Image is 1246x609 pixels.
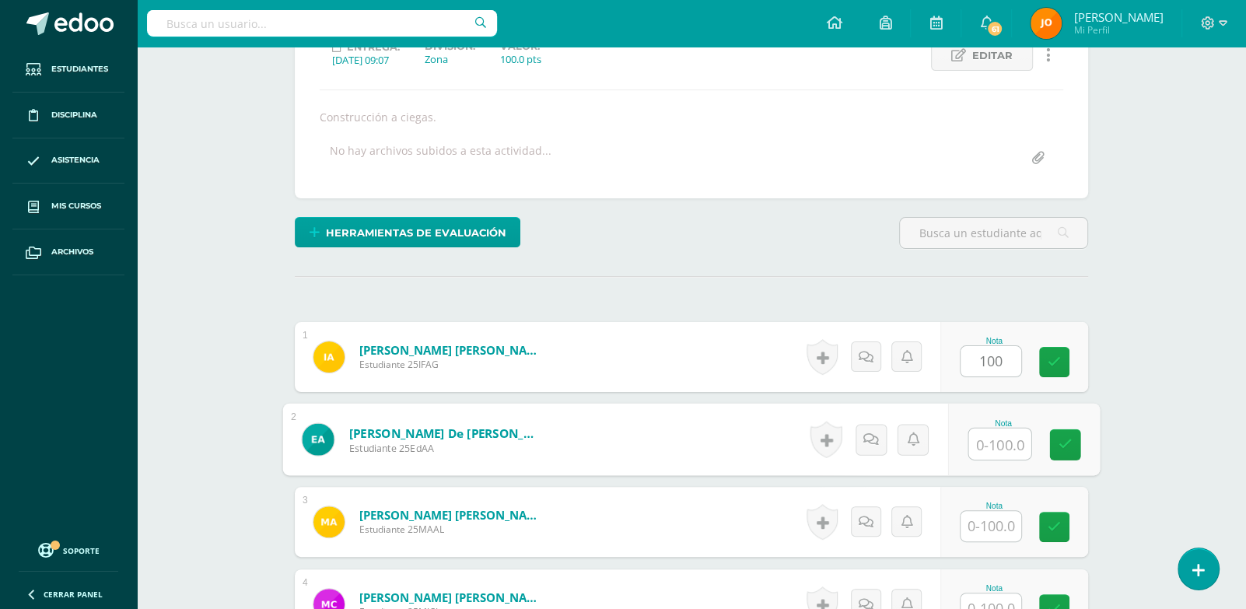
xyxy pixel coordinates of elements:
input: Busca un estudiante aquí... [900,218,1087,248]
img: 0c788b9bcd4f76da369275594a3c6751.png [1031,8,1062,39]
div: Zona [425,52,475,66]
div: No hay archivos subidos a esta actividad... [330,143,551,173]
a: [PERSON_NAME] [PERSON_NAME] [359,342,546,358]
a: Soporte [19,539,118,560]
span: Asistencia [51,154,100,166]
a: Estudiantes [12,47,124,93]
span: Entrega: [347,41,400,53]
div: Nota [968,418,1039,427]
a: [PERSON_NAME] de [PERSON_NAME] [349,425,541,441]
input: 0-100.0 [969,429,1031,460]
a: Disciplina [12,93,124,138]
span: Editar [972,41,1013,70]
div: Nota [960,502,1028,510]
div: 100.0 pts [500,52,541,66]
span: Soporte [63,545,100,556]
a: Archivos [12,229,124,275]
span: Disciplina [51,109,97,121]
span: Estudiante 25MAAL [359,523,546,536]
span: [PERSON_NAME] [1073,9,1163,25]
span: Mis cursos [51,200,101,212]
input: 0-100.0 [961,511,1021,541]
img: 09ec5d2c3aa5d244bb9c82c0e7f9fd37.png [302,423,334,455]
img: d65e9c80c158360dfa880662a4d5f21a.png [313,341,345,373]
a: [PERSON_NAME] [PERSON_NAME] [359,507,546,523]
div: [DATE] 09:07 [332,53,400,67]
span: Archivos [51,246,93,258]
a: Mis cursos [12,184,124,229]
span: 61 [986,20,1003,37]
span: Estudiantes [51,63,108,75]
div: Nota [960,584,1028,593]
div: Nota [960,337,1028,345]
div: Construcción a ciegas. [313,110,1069,124]
span: Estudiante 25EdAA [349,441,541,455]
a: [PERSON_NAME] [PERSON_NAME] [359,590,546,605]
span: Estudiante 25IFAG [359,358,546,371]
a: Herramientas de evaluación [295,217,520,247]
span: Cerrar panel [44,589,103,600]
span: Mi Perfil [1073,23,1163,37]
a: Asistencia [12,138,124,184]
img: efde31d1bbbb5de38e2c25c56c15237b.png [313,506,345,537]
input: 0-100.0 [961,346,1021,376]
span: Herramientas de evaluación [326,219,506,247]
input: Busca un usuario... [147,10,497,37]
